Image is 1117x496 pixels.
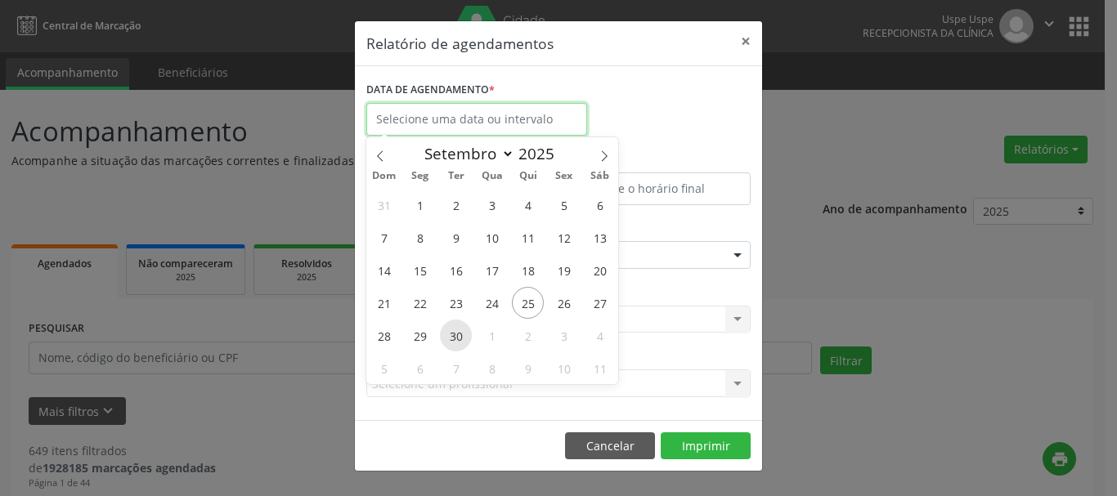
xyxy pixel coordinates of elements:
span: Setembro 7, 2025 [368,221,400,253]
span: Setembro 1, 2025 [404,189,436,221]
input: Selecione o horário final [563,172,751,205]
h5: Relatório de agendamentos [366,33,554,54]
span: Setembro 14, 2025 [368,254,400,286]
span: Setembro 30, 2025 [440,319,472,351]
span: Setembro 2, 2025 [440,189,472,221]
span: Setembro 13, 2025 [584,221,616,253]
span: Setembro 16, 2025 [440,254,472,286]
label: ATÉ [563,147,751,172]
select: Month [416,142,514,165]
span: Outubro 9, 2025 [512,352,544,384]
button: Imprimir [661,432,751,460]
span: Ter [438,171,474,181]
span: Outubro 11, 2025 [584,352,616,384]
span: Agosto 31, 2025 [368,189,400,221]
span: Outubro 3, 2025 [548,319,580,351]
span: Setembro 15, 2025 [404,254,436,286]
span: Setembro 29, 2025 [404,319,436,351]
span: Setembro 4, 2025 [512,189,544,221]
span: Setembro 10, 2025 [476,221,508,253]
span: Setembro 19, 2025 [548,254,580,286]
span: Setembro 28, 2025 [368,319,400,351]
span: Setembro 9, 2025 [440,221,472,253]
span: Outubro 6, 2025 [404,352,436,384]
span: Setembro 22, 2025 [404,287,436,319]
span: Setembro 12, 2025 [548,221,580,253]
span: Setembro 26, 2025 [548,287,580,319]
span: Qua [474,171,510,181]
span: Qui [510,171,546,181]
span: Setembro 23, 2025 [440,287,472,319]
span: Setembro 6, 2025 [584,189,616,221]
span: Outubro 4, 2025 [584,319,616,351]
span: Setembro 18, 2025 [512,254,544,286]
span: Sáb [582,171,618,181]
span: Setembro 11, 2025 [512,221,544,253]
span: Setembro 27, 2025 [584,287,616,319]
span: Outubro 1, 2025 [476,319,508,351]
label: DATA DE AGENDAMENTO [366,78,495,103]
span: Seg [402,171,438,181]
span: Outubro 5, 2025 [368,352,400,384]
input: Year [514,143,568,164]
span: Setembro 21, 2025 [368,287,400,319]
span: Setembro 17, 2025 [476,254,508,286]
span: Setembro 8, 2025 [404,221,436,253]
span: Sex [546,171,582,181]
button: Cancelar [565,432,655,460]
span: Outubro 10, 2025 [548,352,580,384]
button: Close [729,21,762,61]
span: Outubro 2, 2025 [512,319,544,351]
span: Setembro 24, 2025 [476,287,508,319]
input: Selecione uma data ou intervalo [366,103,587,136]
span: Dom [366,171,402,181]
span: Setembro 5, 2025 [548,189,580,221]
span: Setembro 3, 2025 [476,189,508,221]
span: Outubro 8, 2025 [476,352,508,384]
span: Outubro 7, 2025 [440,352,472,384]
span: Setembro 20, 2025 [584,254,616,286]
span: Setembro 25, 2025 [512,287,544,319]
